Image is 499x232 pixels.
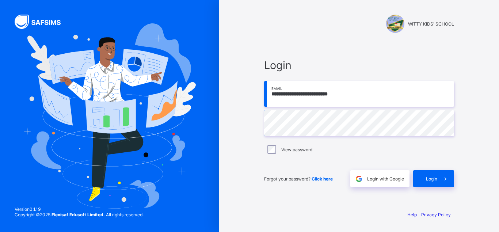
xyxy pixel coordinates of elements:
a: Help [407,212,417,217]
span: Version 0.1.19 [15,206,144,212]
span: Copyright © 2025 All rights reserved. [15,212,144,217]
img: google.396cfc9801f0270233282035f929180a.svg [355,175,363,183]
span: WITTY KIDS' SCHOOL [408,21,454,27]
img: Hero Image [23,23,196,209]
a: Click here [312,176,333,182]
label: View password [281,147,312,152]
span: Login [264,59,454,72]
span: Login with Google [367,176,404,182]
span: Forgot your password? [264,176,333,182]
a: Privacy Policy [421,212,451,217]
span: Login [426,176,437,182]
img: SAFSIMS Logo [15,15,69,29]
strong: Flexisaf Edusoft Limited. [52,212,105,217]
